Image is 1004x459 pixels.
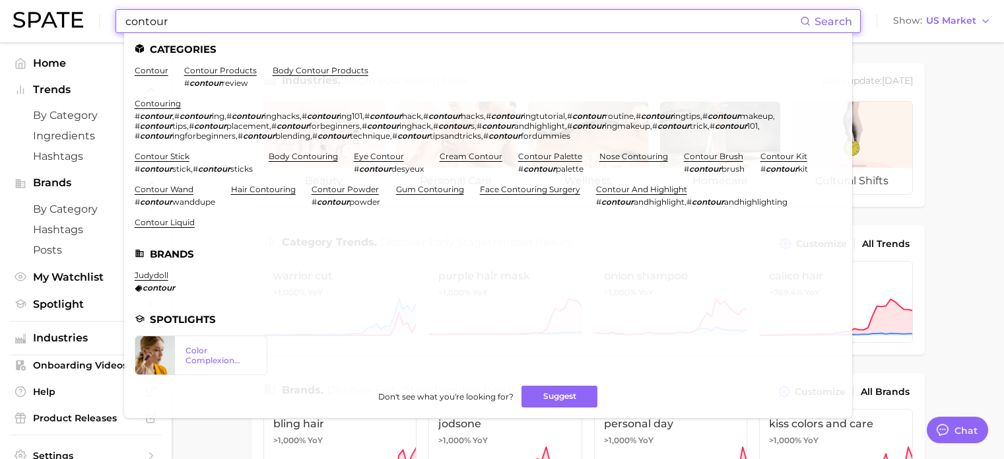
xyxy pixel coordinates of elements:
em: contour [194,121,226,131]
span: palette [556,164,584,174]
span: # [189,121,194,131]
a: body contour products [273,65,368,75]
span: # [135,111,140,121]
a: eye contour [354,151,404,161]
span: sticks [230,164,253,174]
input: Search here for a brand, industry, or ingredient [124,10,800,32]
span: YoY [803,435,819,446]
span: # [423,111,428,121]
em: contour [708,111,740,121]
span: Trends [33,84,139,96]
span: jodsone [438,417,572,430]
span: # [760,164,766,174]
span: Search [815,15,852,28]
span: brush [721,164,745,174]
a: nose contouring [599,151,668,161]
li: Brands [135,248,842,260]
span: YoY [473,435,488,446]
span: # [567,111,572,121]
span: # [193,164,198,174]
em: contour [491,111,523,121]
span: Posts [33,244,139,256]
em: contour [766,164,798,174]
span: by Category [33,203,139,215]
em: contour [140,131,172,141]
span: # [226,111,232,121]
div: , [135,164,253,174]
span: YoY [308,435,323,446]
em: contour [641,111,673,121]
em: contour [140,111,172,121]
em: contour [140,164,172,174]
span: # [135,121,140,131]
span: hacks [461,111,484,121]
span: stick [172,164,191,174]
a: gum contouring [396,184,464,194]
span: Show [893,17,922,24]
button: ShowUS Market [890,13,994,30]
span: ingtips [673,111,700,121]
em: contour [180,111,212,121]
span: # [567,121,572,131]
a: by Category [11,199,161,219]
span: All Trends [862,238,910,250]
button: Suggest [521,386,597,407]
a: contour brush [684,151,743,161]
span: Hashtags [33,223,139,236]
div: , [596,197,787,207]
a: contour [135,65,168,75]
span: # [477,121,482,131]
span: # [174,111,180,121]
span: Industries [33,332,139,344]
span: # [184,78,189,88]
span: review [222,78,248,88]
span: ingtutorial [523,111,565,121]
span: >1,000% [438,435,471,445]
button: Industries [11,328,161,348]
a: contour stick [135,151,189,161]
a: contour and highlight [596,184,687,194]
span: kiss colors and care [769,417,903,430]
span: US Market [926,17,976,24]
span: ingforbeginners [172,131,236,141]
a: contour palette [518,151,582,161]
span: andhighlight [514,121,565,131]
a: contour wand [135,184,193,194]
span: ing [212,111,224,121]
span: >1,000% [604,435,636,445]
em: contour [572,121,605,131]
a: Spotlight [11,294,161,314]
span: # [702,111,708,121]
em: contour [317,197,349,207]
span: inghack [399,121,431,131]
span: Home [33,57,139,69]
span: tips [172,121,187,131]
span: # [392,131,397,141]
span: ingmakeup [605,121,650,131]
span: Hashtags [33,150,139,162]
span: hack [402,111,421,121]
span: Ingredients [33,129,139,142]
span: routine [605,111,634,121]
span: # [433,121,438,131]
span: # [636,111,641,121]
img: SPATE [13,12,83,28]
a: Hashtags [11,219,161,240]
a: cream contour [440,151,502,161]
a: Help [11,382,161,402]
span: kit [798,164,808,174]
em: contour [428,111,461,121]
em: contour [367,121,399,131]
em: contour [657,121,690,131]
button: Brands [11,173,161,193]
span: # [518,164,523,174]
em: contour [438,121,471,131]
em: contour [397,131,430,141]
span: andhighlight [634,197,685,207]
em: contour [307,111,339,121]
a: judydoll [135,270,168,280]
span: Spotlight [33,298,139,310]
span: desyeux [391,164,424,174]
span: # [596,197,601,207]
span: powder [349,197,380,207]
